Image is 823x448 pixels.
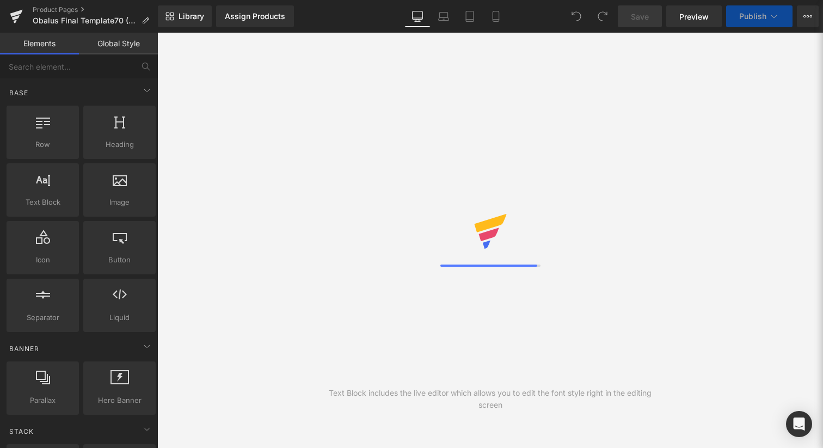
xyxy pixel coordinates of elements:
a: Product Pages [33,5,158,14]
span: Row [10,139,76,150]
span: Banner [8,343,40,354]
button: Undo [566,5,587,27]
span: Preview [679,11,709,22]
span: Icon [10,254,76,266]
span: Button [87,254,152,266]
a: Laptop [431,5,457,27]
span: Base [8,88,29,98]
a: New Library [158,5,212,27]
span: Obalus Final Template70 (Avatar 1) [33,16,137,25]
a: Desktop [404,5,431,27]
span: Parallax [10,395,76,406]
span: Text Block [10,197,76,208]
button: Redo [592,5,613,27]
span: Separator [10,312,76,323]
div: Assign Products [225,12,285,21]
a: Mobile [483,5,509,27]
a: Preview [666,5,722,27]
a: Tablet [457,5,483,27]
span: Liquid [87,312,152,323]
span: Stack [8,426,35,437]
div: Text Block includes the live editor which allows you to edit the font style right in the editing ... [324,387,657,411]
div: Open Intercom Messenger [786,411,812,437]
span: Heading [87,139,152,150]
span: Save [631,11,649,22]
span: Hero Banner [87,395,152,406]
span: Library [179,11,204,21]
button: More [797,5,819,27]
button: Publish [726,5,793,27]
span: Image [87,197,152,208]
span: Publish [739,12,766,21]
a: Global Style [79,33,158,54]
